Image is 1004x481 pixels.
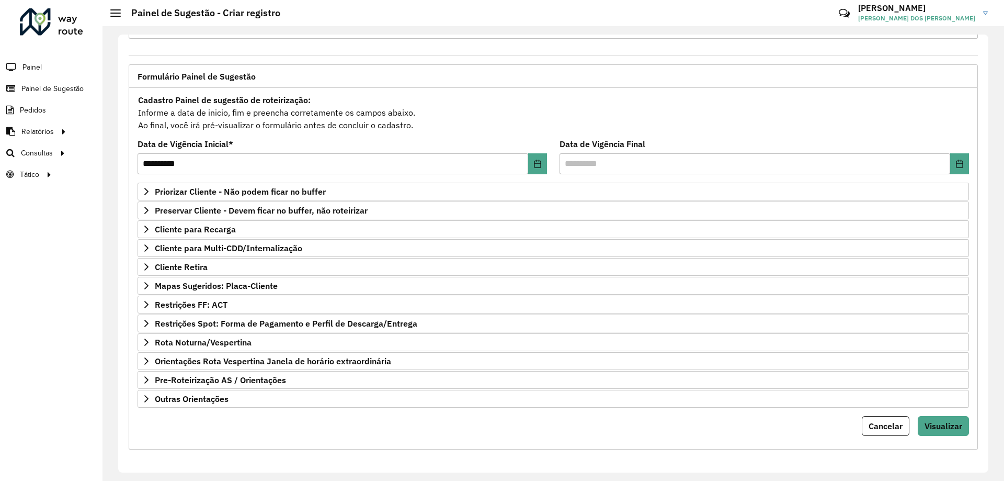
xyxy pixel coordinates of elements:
[138,333,969,351] a: Rota Noturna/Vespertina
[138,390,969,408] a: Outras Orientações
[862,416,909,436] button: Cancelar
[155,282,278,290] span: Mapas Sugeridos: Placa-Cliente
[138,239,969,257] a: Cliente para Multi-CDD/Internalização
[155,376,286,384] span: Pre-Roteirização AS / Orientações
[833,2,855,25] a: Contato Rápido
[155,395,229,403] span: Outras Orientações
[155,244,302,252] span: Cliente para Multi-CDD/Internalização
[950,153,969,174] button: Choose Date
[138,93,969,132] div: Informe a data de inicio, fim e preencha corretamente os campos abaixo. Ao final, você irá pré-vi...
[155,300,227,309] span: Restrições FF: ACT
[138,138,233,150] label: Data de Vigência Inicial
[21,148,53,159] span: Consultas
[22,62,42,73] span: Painel
[138,258,969,276] a: Cliente Retira
[138,277,969,295] a: Mapas Sugeridos: Placa-Cliente
[138,202,969,219] a: Preservar Cliente - Devem ficar no buffer, não roteirizar
[21,126,54,137] span: Relatórios
[155,187,326,196] span: Priorizar Cliente - Não podem ficar no buffer
[560,138,645,150] label: Data de Vigência Final
[138,95,311,105] strong: Cadastro Painel de sugestão de roteirização:
[138,352,969,370] a: Orientações Rota Vespertina Janela de horário extraordinária
[155,206,368,215] span: Preservar Cliente - Devem ficar no buffer, não roteirizar
[138,371,969,389] a: Pre-Roteirização AS / Orientações
[121,7,280,19] h2: Painel de Sugestão - Criar registro
[528,153,547,174] button: Choose Date
[869,421,903,431] span: Cancelar
[138,72,256,81] span: Formulário Painel de Sugestão
[20,105,46,116] span: Pedidos
[155,225,236,233] span: Cliente para Recarga
[155,338,252,346] span: Rota Noturna/Vespertina
[21,83,84,94] span: Painel de Sugestão
[138,183,969,200] a: Priorizar Cliente - Não podem ficar no buffer
[138,315,969,332] a: Restrições Spot: Forma de Pagamento e Perfil de Descarga/Entrega
[858,3,975,13] h3: [PERSON_NAME]
[858,14,975,23] span: [PERSON_NAME] DOS [PERSON_NAME]
[138,220,969,238] a: Cliente para Recarga
[20,169,39,180] span: Tático
[918,416,969,436] button: Visualizar
[155,263,208,271] span: Cliente Retira
[138,296,969,314] a: Restrições FF: ACT
[155,319,417,328] span: Restrições Spot: Forma de Pagamento e Perfil de Descarga/Entrega
[925,421,962,431] span: Visualizar
[155,357,391,365] span: Orientações Rota Vespertina Janela de horário extraordinária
